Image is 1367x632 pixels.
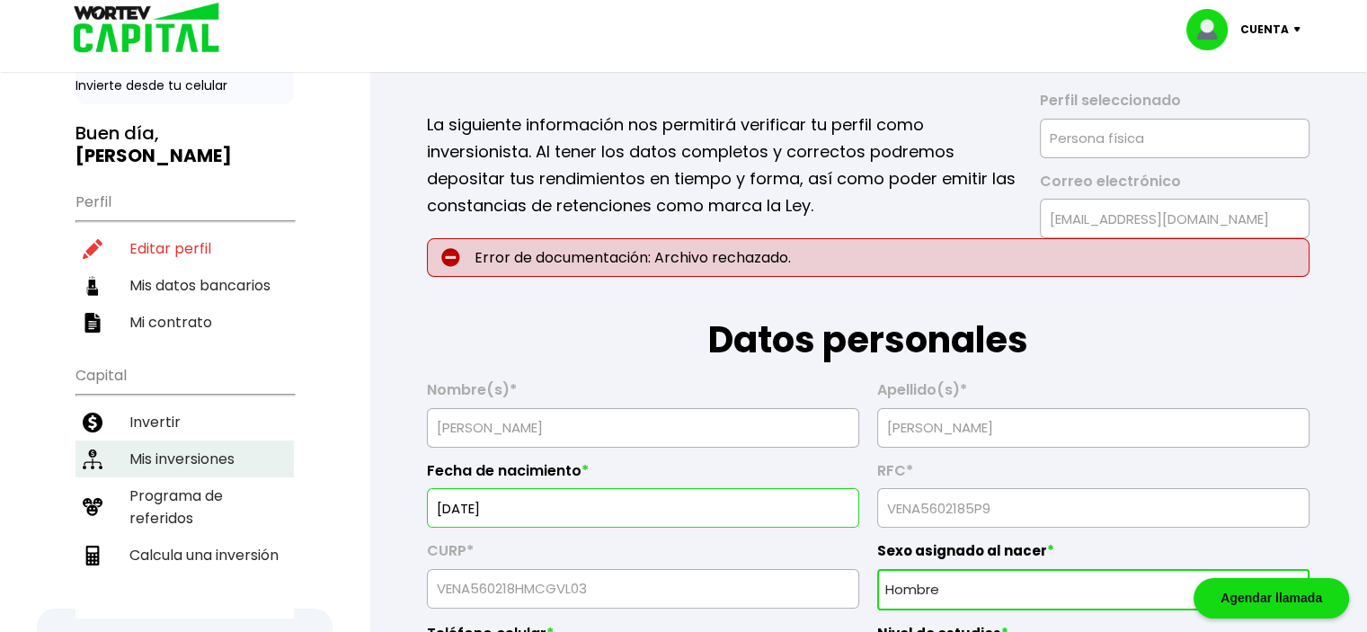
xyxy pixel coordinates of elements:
[75,182,294,341] ul: Perfil
[1289,27,1313,32] img: icon-down
[877,462,1309,489] label: RFC
[885,489,1301,527] input: 13 caracteres
[75,267,294,304] a: Mis datos bancarios
[75,477,294,537] a: Programa de referidos
[83,450,102,469] img: inversiones-icon.6695dc30.svg
[427,542,859,569] label: CURP
[877,542,1309,569] label: Sexo asignado al nacer
[83,546,102,565] img: calculadora-icon.17d418c4.svg
[75,230,294,267] a: Editar perfil
[75,441,294,477] a: Mis inversiones
[427,277,1309,367] h1: Datos personales
[75,404,294,441] a: Invertir
[1040,92,1309,119] label: Perfil seleccionado
[83,276,102,296] img: datos-icon.10cf9172.svg
[75,537,294,574] a: Calcula una inversión
[435,489,851,527] input: DD/MM/AAAA
[427,462,859,489] label: Fecha de nacimiento
[83,239,102,259] img: editar-icon.952d3147.svg
[427,111,1016,219] p: La siguiente información nos permitirá verificar tu perfil como inversionista. Al tener los datos...
[441,248,460,267] img: error-circle.027baa21.svg
[75,304,294,341] a: Mi contrato
[75,143,232,168] b: [PERSON_NAME]
[427,381,859,408] label: Nombre(s)
[877,381,1309,408] label: Apellido(s)
[1040,173,1309,200] label: Correo electrónico
[1240,16,1289,43] p: Cuenta
[427,238,1309,277] p: Error de documentación: Archivo rechazado.
[75,122,294,167] h3: Buen día,
[1186,9,1240,50] img: profile-image
[75,355,294,619] ul: Capital
[435,570,851,608] input: 18 caracteres
[75,76,294,95] p: Invierte desde tu celular
[1194,578,1349,619] div: Agendar llamada
[83,413,102,432] img: invertir-icon.b3b967d7.svg
[83,497,102,517] img: recomiendanos-icon.9b8e9327.svg
[83,313,102,333] img: contrato-icon.f2db500c.svg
